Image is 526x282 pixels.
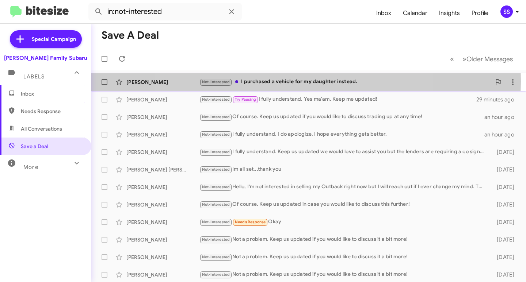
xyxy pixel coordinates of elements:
[488,271,520,278] div: [DATE]
[126,271,199,278] div: [PERSON_NAME]
[199,218,488,226] div: Okay
[126,184,199,191] div: [PERSON_NAME]
[199,78,491,86] div: I purchased a vehicle for my daughter instead.
[202,132,230,137] span: Not-Interested
[488,201,520,208] div: [DATE]
[466,3,494,24] a: Profile
[488,254,520,261] div: [DATE]
[488,236,520,243] div: [DATE]
[450,54,454,63] span: «
[500,5,513,18] div: SS
[21,108,83,115] span: Needs Response
[199,253,488,261] div: Not a problem. Keep us updated if you would like to discuss it a bit more!
[476,96,520,103] div: 29 minutes ago
[126,236,199,243] div: [PERSON_NAME]
[202,272,230,277] span: Not-Interested
[484,131,520,138] div: an hour ago
[199,148,488,156] div: I fully understand. Keep us updated we would love to assist you but the lenders are requiring a c...
[494,5,518,18] button: SS
[484,113,520,121] div: an hour ago
[202,80,230,84] span: Not-Interested
[199,200,488,209] div: Of course. Keep us updated in case you would like to discuss this further!
[23,73,45,80] span: Labels
[126,131,199,138] div: [PERSON_NAME]
[202,185,230,189] span: Not-Interested
[21,125,62,132] span: All Conversations
[21,90,83,97] span: Inbox
[202,237,230,242] span: Not-Interested
[126,219,199,226] div: [PERSON_NAME]
[488,184,520,191] div: [DATE]
[88,3,242,20] input: Search
[23,164,38,170] span: More
[102,30,159,41] h1: Save a Deal
[488,148,520,156] div: [DATE]
[199,95,476,104] div: I fully understand. Yes ma'am. Keep me updated!
[32,35,76,43] span: Special Campaign
[126,201,199,208] div: [PERSON_NAME]
[10,30,82,48] a: Special Campaign
[446,51,458,66] button: Previous
[202,97,230,102] span: Not-Interested
[126,254,199,261] div: [PERSON_NAME]
[126,148,199,156] div: [PERSON_NAME]
[4,54,87,62] div: [PERSON_NAME] Family Subaru
[202,202,230,207] span: Not-Interested
[199,270,488,279] div: Not a problem. Keep us updated if you would like to discuss it a bit more!
[202,115,230,119] span: Not-Interested
[202,255,230,259] span: Not-Interested
[199,130,484,139] div: I fully understand. I do apologize. I hope everything gets better.
[202,167,230,172] span: Not-Interested
[126,113,199,121] div: [PERSON_NAME]
[202,150,230,154] span: Not-Interested
[21,143,48,150] span: Save a Deal
[488,219,520,226] div: [DATE]
[202,220,230,224] span: Not-Interested
[446,51,517,66] nav: Page navigation example
[126,166,199,173] div: [PERSON_NAME] [PERSON_NAME]
[126,96,199,103] div: [PERSON_NAME]
[466,55,513,63] span: Older Messages
[199,183,488,191] div: Hello, I'm not interested in selling my Outback right now but I will reach out if I ever change m...
[462,54,466,63] span: »
[199,165,488,174] div: Im all set...thank you
[199,113,484,121] div: Of course. Keep us updated if you would like to discuss trading up at any time!
[370,3,397,24] a: Inbox
[488,166,520,173] div: [DATE]
[199,235,488,244] div: Not a problem. Keep us updated if you would like to discuss it a bit more!
[126,78,199,86] div: [PERSON_NAME]
[433,3,466,24] a: Insights
[458,51,517,66] button: Next
[235,220,266,224] span: Needs Response
[397,3,433,24] a: Calendar
[235,97,256,102] span: Try Pausing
